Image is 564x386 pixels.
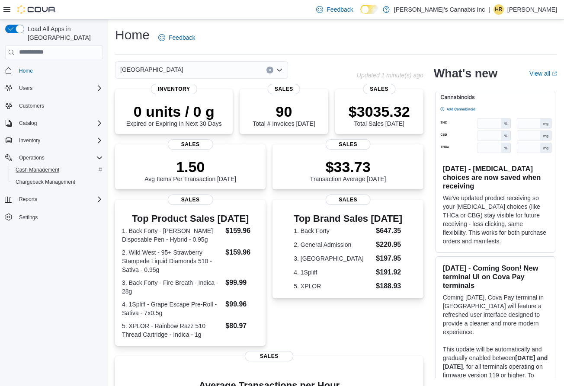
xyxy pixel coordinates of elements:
[2,211,106,223] button: Settings
[16,153,48,163] button: Operations
[376,239,402,250] dd: $220.95
[327,5,353,14] span: Feedback
[357,72,423,79] p: Updated 1 minute(s) ago
[16,83,36,93] button: Users
[144,158,236,182] div: Avg Items Per Transaction [DATE]
[122,226,222,244] dt: 1. Back Forty - [PERSON_NAME] Disposable Pen - Hybrid - 0.95g
[376,281,402,291] dd: $188.93
[122,322,222,339] dt: 5. XPLOR - Rainbow Razz 510 Thread Cartridge - Indica - 1g
[16,135,103,146] span: Inventory
[443,194,548,246] p: We've updated product receiving so your [MEDICAL_DATA] choices (like THCa or CBG) stay visible fo...
[493,4,504,15] div: Hassan Randhawa
[169,33,195,42] span: Feedback
[168,195,213,205] span: Sales
[2,134,106,147] button: Inventory
[24,25,103,42] span: Load All Apps in [GEOGRAPHIC_DATA]
[122,214,259,224] h3: Top Product Sales [DATE]
[126,103,222,127] div: Expired or Expiring in Next 30 Days
[2,64,106,77] button: Home
[122,248,222,274] dt: 2. Wild West - 95+ Strawberry Stampede Liquid Diamonds 510 - Sativa - 0.95g
[443,264,548,290] h3: [DATE] - Coming Soon! New terminal UI on Cova Pay terminals
[19,102,44,109] span: Customers
[294,214,402,224] h3: Top Brand Sales [DATE]
[488,4,490,15] p: |
[2,82,106,94] button: Users
[16,83,103,93] span: Users
[225,278,259,288] dd: $99.99
[12,165,103,175] span: Cash Management
[9,176,106,188] button: Chargeback Management
[19,154,45,161] span: Operations
[115,26,150,44] h1: Home
[5,61,103,246] nav: Complex example
[225,226,259,236] dd: $159.96
[2,193,106,205] button: Reports
[376,226,402,236] dd: $647.35
[12,177,79,187] a: Chargeback Management
[151,84,197,94] span: Inventory
[376,253,402,264] dd: $197.95
[16,135,44,146] button: Inventory
[495,4,502,15] span: HR
[9,164,106,176] button: Cash Management
[12,165,63,175] a: Cash Management
[17,5,56,14] img: Cova
[12,177,103,187] span: Chargeback Management
[434,67,497,80] h2: What's new
[310,158,386,175] p: $33.73
[225,247,259,258] dd: $159.96
[294,240,372,249] dt: 2. General Admission
[443,164,548,190] h3: [DATE] - [MEDICAL_DATA] choices are now saved when receiving
[349,103,410,120] p: $3035.32
[19,214,38,221] span: Settings
[2,152,106,164] button: Operations
[294,282,372,290] dt: 5. XPLOR
[168,139,213,150] span: Sales
[394,4,485,15] p: [PERSON_NAME]'s Cannabis Inc
[16,66,36,76] a: Home
[325,139,371,150] span: Sales
[325,195,371,205] span: Sales
[19,85,32,92] span: Users
[155,29,199,46] a: Feedback
[16,101,48,111] a: Customers
[122,278,222,296] dt: 3. Back Forty - Fire Breath - Indica - 28g
[349,103,410,127] div: Total Sales [DATE]
[19,120,37,127] span: Catalog
[19,196,37,203] span: Reports
[443,293,548,336] p: Coming [DATE], Cova Pay terminal in [GEOGRAPHIC_DATA] will feature a refreshed user interface des...
[122,300,222,317] dt: 4. 1Spliff - Grape Escape Pre-Roll - Sativa - 7x0.5g
[294,268,372,277] dt: 4. 1Spliff
[376,267,402,278] dd: $191.92
[253,103,315,127] div: Total # Invoices [DATE]
[126,103,222,120] p: 0 units / 0 g
[363,84,395,94] span: Sales
[225,321,259,331] dd: $80.97
[2,99,106,112] button: Customers
[16,118,103,128] span: Catalog
[552,71,557,77] svg: External link
[144,158,236,175] p: 1.50
[16,118,40,128] button: Catalog
[16,211,103,222] span: Settings
[294,226,372,235] dt: 1. Back Forty
[16,65,103,76] span: Home
[120,64,183,75] span: [GEOGRAPHIC_DATA]
[16,194,103,204] span: Reports
[2,117,106,129] button: Catalog
[294,254,372,263] dt: 3. [GEOGRAPHIC_DATA]
[16,166,59,173] span: Cash Management
[16,212,41,223] a: Settings
[253,103,315,120] p: 90
[276,67,283,73] button: Open list of options
[19,67,33,74] span: Home
[16,194,41,204] button: Reports
[310,158,386,182] div: Transaction Average [DATE]
[313,1,356,18] a: Feedback
[266,67,273,73] button: Clear input
[529,70,557,77] a: View allExternal link
[360,5,378,14] input: Dark Mode
[16,100,103,111] span: Customers
[16,153,103,163] span: Operations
